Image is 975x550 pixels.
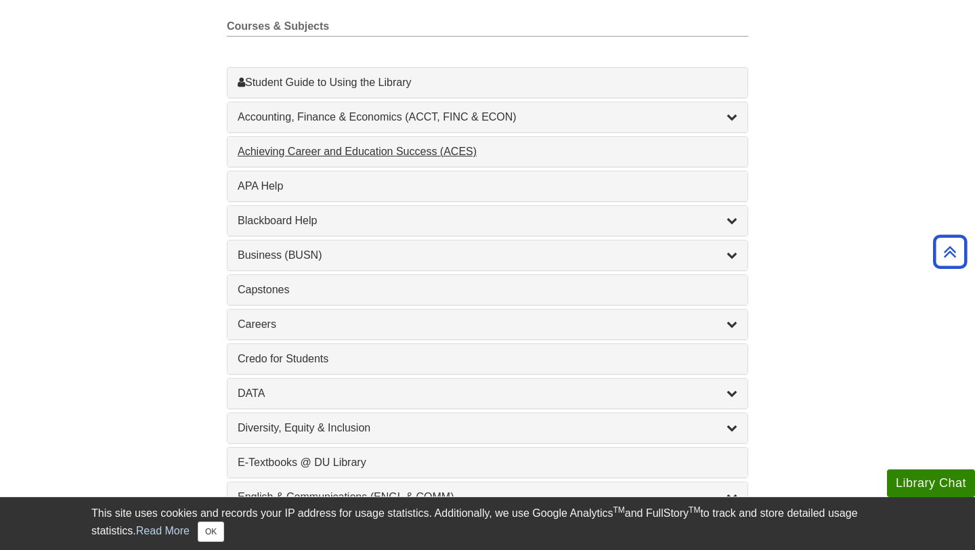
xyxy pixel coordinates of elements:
a: English & Communications (ENGL & COMM) [238,489,737,505]
a: Capstones [238,282,737,298]
a: Achieving Career and Education Success (ACES) [238,144,737,160]
a: Accounting, Finance & Economics (ACCT, FINC & ECON) [238,109,737,125]
a: Diversity, Equity & Inclusion [238,420,737,436]
a: Student Guide to Using the Library [238,75,737,91]
h2: Courses & Subjects [227,20,748,37]
button: Close [198,522,224,542]
sup: TM [689,505,700,515]
a: Business (BUSN) [238,247,737,263]
a: E-Textbooks @ DU Library [238,454,737,471]
a: Careers [238,316,737,333]
a: DATA [238,385,737,402]
a: Read More [136,525,190,536]
div: This site uses cookies and records your IP address for usage statistics. Additionally, we use Goo... [91,505,884,542]
a: APA Help [238,178,737,194]
a: Blackboard Help [238,213,737,229]
a: Back to Top [928,242,972,261]
button: Library Chat [887,469,975,497]
sup: TM [613,505,624,515]
a: Credo for Students [238,351,737,367]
